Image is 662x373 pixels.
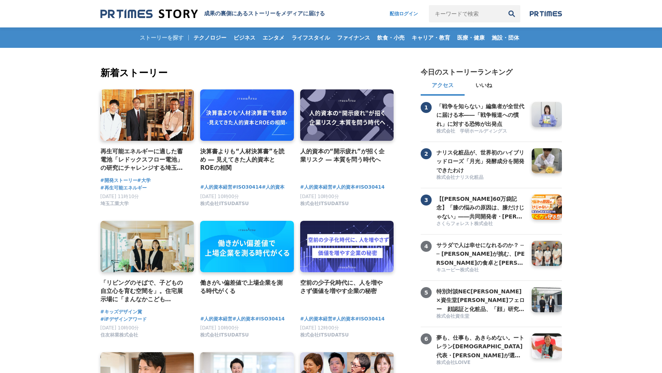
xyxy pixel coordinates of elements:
[300,200,349,207] span: 株式会社ITSUDATSU
[421,77,465,96] button: アクセス
[489,34,522,41] span: 施設・団体
[436,333,526,360] h3: 夢も、仕事も、あきらめない。ートレラン[DEMOGRAPHIC_DATA]代表・[PERSON_NAME]が選んだ『ロイブ』という働き方ー
[436,174,483,181] span: 株式会社ナリス化粧品
[100,147,188,173] a: 再生可能エネルギーに適した蓄電池「レドックスフロー電池」の研究にチャレンジする埼玉工業大学
[436,313,469,320] span: 株式会社資生堂
[200,325,239,331] span: [DATE] 10時00分
[262,184,284,191] a: #人的資本
[334,27,373,48] a: ファイナンス
[332,315,355,323] a: #人的資本
[421,287,432,298] span: 5
[100,308,142,316] a: #キッズデザイン賞
[255,315,284,323] a: #ISO30414
[200,334,249,340] a: 株式会社ITSUDATSU
[230,34,259,41] span: ビジネス
[300,184,332,191] span: #人的資本経営
[334,34,373,41] span: ファイナンス
[300,278,388,296] a: 空前の少子化時代に、人を増やさず価値を増やす企業の秘密
[300,194,339,199] span: [DATE] 10時00分
[436,128,507,135] span: 株式会社 学研ホールディングス
[100,184,147,192] span: #再生可能エネルギー
[200,332,249,338] span: 株式会社ITSUDATSU
[436,148,526,173] a: ナリス化粧品が、世界初のハイブリッドローズ「月光」発酵成分を開発できたわけ
[436,220,493,227] span: さくらフォレスト株式会社
[100,203,129,208] a: 埼玉工業大学
[436,102,526,127] a: 「戦争を知らない」編集者が全世代に届ける本――「戦争報道への慣れ」に対する恐怖が出発点
[100,332,138,338] span: 住友林業株式会社
[436,220,526,228] a: さくらフォレスト株式会社
[100,334,138,340] a: 住友林業株式会社
[100,9,325,19] a: 成果の裏側にあるストーリーをメディアに届ける 成果の裏側にあるストーリーをメディアに届ける
[100,278,188,304] a: 「リビングのそばで、子どもの自立心を育む空間を」。住宅展示場に「まんなかこどもBASE」を作った２人の女性社員
[374,27,408,48] a: 飲食・小売
[421,241,432,252] span: 4
[232,315,255,323] span: #人的資本
[436,267,526,274] a: キユーピー株式会社
[300,334,349,340] a: 株式会社ITSUDATSU
[332,184,355,191] a: #人的資本
[137,177,151,184] a: #大学
[454,34,488,41] span: 医療・健康
[436,102,526,128] h3: 「戦争を知らない」編集者が全世代に届ける本――「戦争報道への慣れ」に対する恐怖が出発点
[232,184,262,191] a: #ISO30414
[100,177,137,184] a: #開発ストーリー
[436,195,526,221] h3: 【[PERSON_NAME]60万袋記念】「膝の悩みの原因は、膝だけじゃない」――共同開発者・[PERSON_NAME]先生と語る、"歩く力"を守る想い【共同開発者対談】
[100,325,139,331] span: [DATE] 10時00分
[230,27,259,48] a: ビジネス
[436,174,526,182] a: 株式会社ナリス化粧品
[436,195,526,220] a: 【[PERSON_NAME]60万袋記念】「膝の悩みの原因は、膝だけじゃない」――共同開発者・[PERSON_NAME]先生と語る、"歩く力"を守る想い【共同開発者対談】
[200,315,232,323] a: #人的資本経営
[100,9,198,19] img: 成果の裏側にあるストーリーをメディアに届ける
[409,27,453,48] a: キャリア・教育
[436,241,526,267] h3: サラダで人は幸せになれるのか？ ── [PERSON_NAME]が挑む、[PERSON_NAME]の食卓と[PERSON_NAME]の可能性
[200,194,239,199] span: [DATE] 10時00分
[421,195,432,206] span: 3
[382,5,426,22] a: 配信ログイン
[436,287,526,313] h3: 特別対談NEC[PERSON_NAME]×資生堂[PERSON_NAME]フェロー 顔認証と化粧品、「顔」研究の世界の頂点から見える[PERSON_NAME] ～骨格や瞳、変化しない顔と たるみ...
[259,27,288,48] a: エンタメ
[300,325,339,331] span: [DATE] 12時00分
[436,333,526,358] a: 夢も、仕事も、あきらめない。ートレラン[DEMOGRAPHIC_DATA]代表・[PERSON_NAME]が選んだ『ロイブ』という働き方ー
[200,147,288,173] a: 決算書よりも“人材決算書”を読め ― 見えてきた人的資本とROEの相関
[436,359,526,367] a: 株式会社LOIVE
[436,313,526,320] a: 株式会社資生堂
[259,34,288,41] span: エンタメ
[409,34,453,41] span: キャリア・教育
[465,77,503,96] button: いいね
[355,315,385,323] a: #ISO30414
[200,184,232,191] a: #人的資本経営
[436,287,526,312] a: 特別対談NEC[PERSON_NAME]×資生堂[PERSON_NAME]フェロー 顔認証と化粧品、「顔」研究の世界の頂点から見える[PERSON_NAME] ～骨格や瞳、変化しない顔と たるみ...
[421,102,432,113] span: 1
[100,194,139,199] span: [DATE] 11時10分
[300,315,332,323] a: #人的資本経営
[200,278,288,296] a: 働きがい偏差値で上場企業を測る時代がくる
[200,200,249,207] span: 株式会社ITSUDATSU
[300,147,388,164] h4: 人的資本の“開示疲れ”が招く企業リスク ― 本質を問う時代へ
[436,241,526,266] a: サラダで人は幸せになれるのか？ ── [PERSON_NAME]が挑む、[PERSON_NAME]の食卓と[PERSON_NAME]の可能性
[421,333,432,344] span: 6
[421,148,432,159] span: 2
[355,184,385,191] a: #ISO30414
[204,10,325,17] h1: 成果の裏側にあるストーリーをメディアに届ける
[436,148,526,175] h3: ナリス化粧品が、世界初のハイブリッドローズ「月光」発酵成分を開発できたわけ
[100,316,147,323] a: #iFデザインアワード
[489,27,522,48] a: 施設・団体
